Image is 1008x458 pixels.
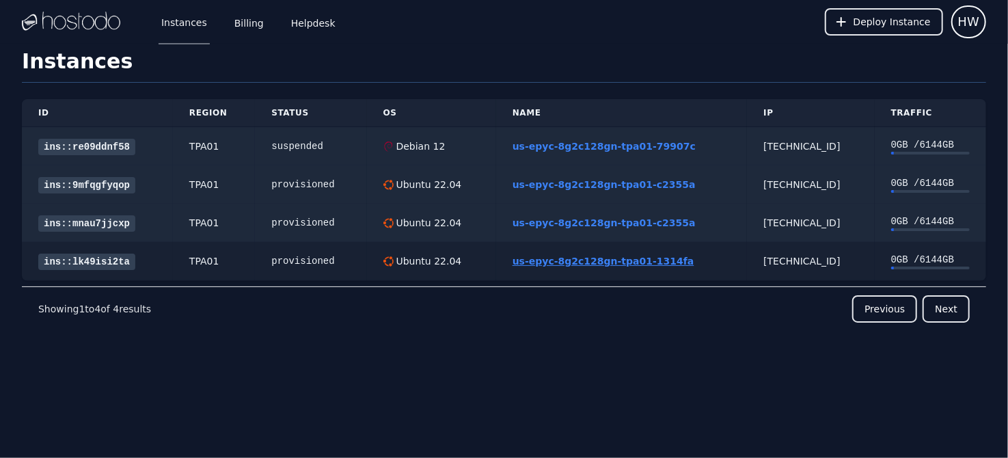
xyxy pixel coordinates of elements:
[255,99,366,127] th: Status
[22,12,120,32] img: Logo
[394,139,446,153] div: Debian 12
[891,176,970,190] div: 0 GB / 6144 GB
[383,180,394,190] img: Ubuntu 22.04
[763,139,858,153] div: [TECHNICAL_ID]
[38,177,135,193] a: ins::9mfqgfyqop
[513,217,696,228] a: us-epyc-8g2c128gn-tpa01-c2355a
[394,216,462,230] div: Ubuntu 22.04
[38,302,151,316] p: Showing to of results
[383,256,394,267] img: Ubuntu 22.04
[383,218,394,228] img: Ubuntu 22.04
[271,139,350,153] div: suspended
[173,99,255,127] th: Region
[852,295,917,323] button: Previous
[513,179,696,190] a: us-epyc-8g2c128gn-tpa01-c2355a
[513,141,696,152] a: us-epyc-8g2c128gn-tpa01-79907c
[38,139,135,155] a: ins::re09ddnf58
[891,215,970,228] div: 0 GB / 6144 GB
[189,178,239,191] div: TPA01
[394,178,462,191] div: Ubuntu 22.04
[513,256,694,267] a: us-epyc-8g2c128gn-tpa01-1314fa
[22,99,173,127] th: ID
[189,139,239,153] div: TPA01
[38,254,135,270] a: ins::lk49isi2ta
[923,295,970,323] button: Next
[22,49,986,83] h1: Instances
[271,254,350,268] div: provisioned
[958,12,979,31] span: HW
[763,216,858,230] div: [TECHNICAL_ID]
[189,254,239,268] div: TPA01
[891,253,970,267] div: 0 GB / 6144 GB
[825,8,943,36] button: Deploy Instance
[38,215,135,232] a: ins::mnau7jjcxp
[94,304,100,314] span: 4
[496,99,748,127] th: Name
[394,254,462,268] div: Ubuntu 22.04
[875,99,986,127] th: Traffic
[271,178,350,191] div: provisioned
[22,286,986,331] nav: Pagination
[189,216,239,230] div: TPA01
[854,15,931,29] span: Deploy Instance
[271,216,350,230] div: provisioned
[383,142,394,152] img: Debian 12
[763,254,858,268] div: [TECHNICAL_ID]
[747,99,874,127] th: IP
[891,138,970,152] div: 0 GB / 6144 GB
[113,304,119,314] span: 4
[79,304,85,314] span: 1
[763,178,858,191] div: [TECHNICAL_ID]
[367,99,496,127] th: OS
[951,5,986,38] button: User menu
